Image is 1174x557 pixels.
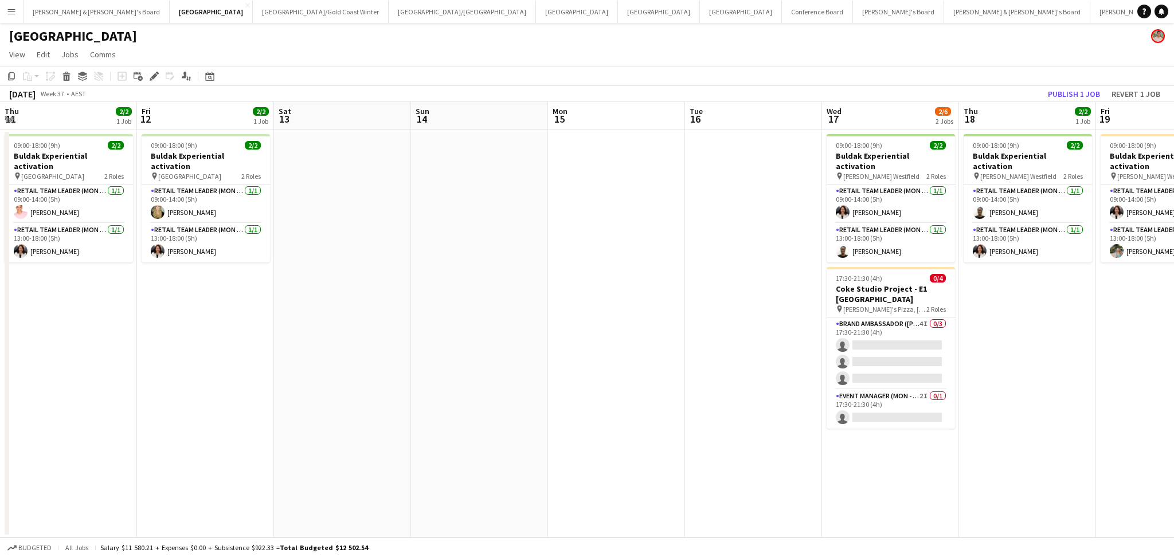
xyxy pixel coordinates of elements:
[6,542,53,554] button: Budgeted
[853,1,944,23] button: [PERSON_NAME]'s Board
[63,543,91,552] span: All jobs
[389,1,536,23] button: [GEOGRAPHIC_DATA]/[GEOGRAPHIC_DATA]
[18,544,52,552] span: Budgeted
[1151,29,1165,43] app-user-avatar: Arrence Torres
[280,543,368,552] span: Total Budgeted $12 502.54
[253,1,389,23] button: [GEOGRAPHIC_DATA]/Gold Coast Winter
[24,1,170,23] button: [PERSON_NAME] & [PERSON_NAME]'s Board
[618,1,700,23] button: [GEOGRAPHIC_DATA]
[100,543,368,552] div: Salary $11 580.21 + Expenses $0.00 + Subsistence $922.33 =
[536,1,618,23] button: [GEOGRAPHIC_DATA]
[170,1,253,23] button: [GEOGRAPHIC_DATA]
[944,1,1090,23] button: [PERSON_NAME] & [PERSON_NAME]'s Board
[700,1,782,23] button: [GEOGRAPHIC_DATA]
[782,1,853,23] button: Conference Board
